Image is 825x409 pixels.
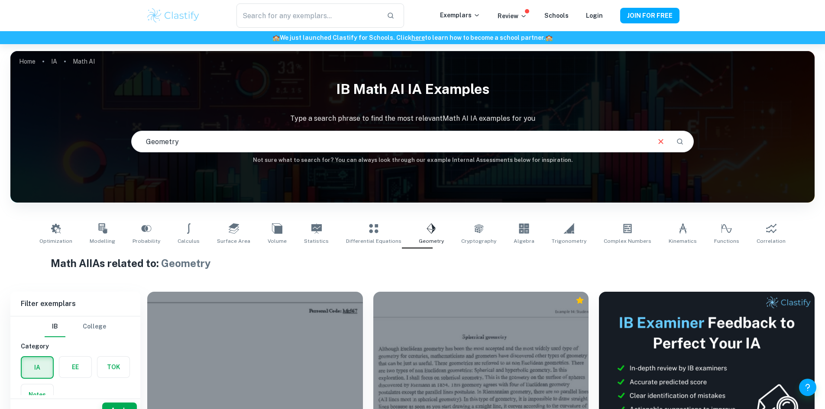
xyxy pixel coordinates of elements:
span: Functions [714,237,739,245]
p: Math AI [73,57,95,66]
p: Type a search phrase to find the most relevant Math AI IA examples for you [10,113,815,124]
a: Schools [544,12,569,19]
button: IB [45,316,65,337]
a: here [411,34,425,41]
span: Optimization [39,237,72,245]
a: Login [586,12,603,19]
span: Statistics [304,237,329,245]
div: Filter type choice [45,316,106,337]
h6: Filter exemplars [10,292,140,316]
button: Help and Feedback [799,379,816,396]
button: College [83,316,106,337]
a: IA [51,55,57,68]
h6: Not sure what to search for? You can always look through our example Internal Assessments below f... [10,156,815,164]
span: Differential Equations [346,237,401,245]
span: Volume [268,237,287,245]
p: Exemplars [440,10,480,20]
span: Algebra [514,237,534,245]
button: IA [22,357,53,378]
span: Trigonometry [552,237,586,245]
span: Cryptography [461,237,496,245]
span: Probability [133,237,160,245]
button: Notes [21,384,53,405]
span: Calculus [178,237,200,245]
span: Geometry [419,237,444,245]
input: E.g. voronoi diagrams, IBD candidates spread, music... [132,129,650,154]
h1: IB Math AI IA examples [10,75,815,103]
span: Geometry [161,257,211,269]
img: Clastify logo [146,7,201,24]
a: Home [19,55,36,68]
span: 🏫 [545,34,553,41]
span: Kinematics [669,237,697,245]
h6: We just launched Clastify for Schools. Click to learn how to become a school partner. [2,33,823,42]
button: Search [673,134,687,149]
button: TOK [97,357,129,377]
div: Premium [576,296,584,305]
p: Review [498,11,527,21]
span: Modelling [90,237,115,245]
span: Surface Area [217,237,250,245]
span: Correlation [757,237,786,245]
span: 🏫 [272,34,280,41]
span: Complex Numbers [604,237,651,245]
h1: Math AI IAs related to: [51,255,774,271]
h6: Category [21,341,130,351]
button: EE [59,357,91,377]
button: JOIN FOR FREE [620,8,679,23]
button: Clear [653,133,669,150]
input: Search for any exemplars... [236,3,379,28]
